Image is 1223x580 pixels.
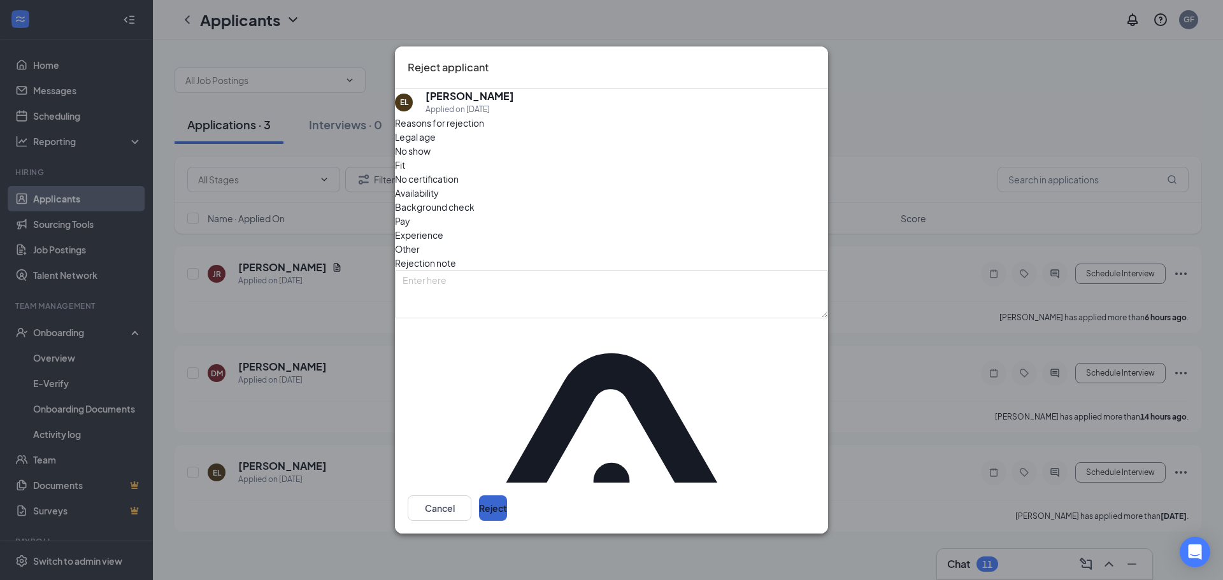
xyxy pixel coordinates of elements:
h3: Reject applicant [408,59,489,76]
span: Other [395,242,420,256]
span: No certification [395,172,459,186]
div: EL [400,97,408,108]
button: Cancel [408,495,471,521]
span: Pay [395,214,410,228]
div: Applied on [DATE] [426,103,514,116]
span: No show [395,144,431,158]
button: Reject [479,495,507,521]
span: Background check [395,200,475,214]
h5: [PERSON_NAME] [426,89,514,103]
span: Experience [395,228,443,242]
span: Legal age [395,130,436,144]
div: Open Intercom Messenger [1180,537,1210,567]
span: Availability [395,186,439,200]
span: Reasons for rejection [395,117,484,129]
span: Fit [395,158,405,172]
span: Rejection note [395,257,456,269]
